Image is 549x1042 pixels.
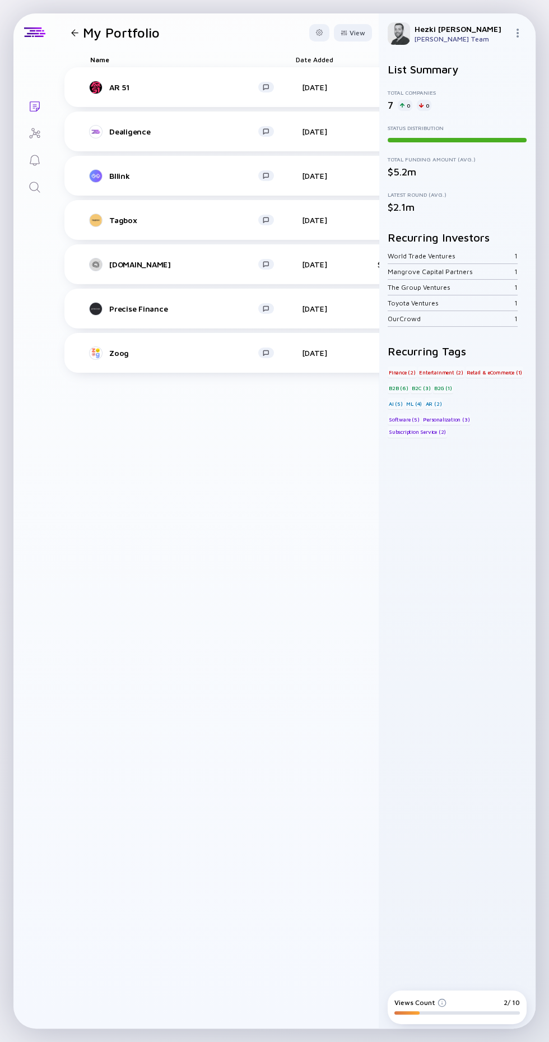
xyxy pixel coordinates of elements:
[405,398,423,409] div: ML (4)
[433,382,453,393] div: B2G (1)
[388,99,393,111] div: 7
[362,127,435,136] div: N/A
[283,304,346,313] div: [DATE]
[362,83,435,91] div: N/A
[388,22,410,45] img: Hezki Profile Picture
[109,171,258,180] div: Bllink
[388,191,527,198] div: Latest Round (Avg.)
[362,172,435,180] div: N/A
[388,201,527,213] div: $2.1m
[13,119,55,146] a: Investor Map
[362,260,435,269] div: $2.1m-$3.1m
[415,35,509,43] div: [PERSON_NAME] Team
[334,24,372,41] button: View
[513,29,522,38] img: Menu
[109,260,258,269] div: [DOMAIN_NAME]
[109,82,258,92] div: AR 51
[109,348,258,358] div: Zoog
[283,260,346,269] div: [DATE]
[109,304,258,313] div: Precise Finance
[90,302,283,316] a: Precise Finance
[388,367,417,378] div: Finance (2)
[388,345,527,358] h2: Recurring Tags
[109,127,258,136] div: Dealigence
[388,124,527,131] div: Status Distribution
[388,314,514,323] div: OurCrowd
[388,283,514,291] div: The Group Ventures
[283,171,346,180] div: [DATE]
[388,299,514,307] div: Toyota Ventures
[13,92,55,119] a: Lists
[83,25,160,40] h1: My Portfolio
[90,258,283,271] a: [DOMAIN_NAME]
[388,231,527,244] h2: Recurring Investors
[504,998,520,1007] div: 2/ 10
[417,100,431,111] div: 0
[90,214,283,227] a: Tagbox
[283,52,346,67] div: Date Added
[388,89,527,96] div: Total Companies
[81,52,283,67] div: Name
[514,252,518,260] div: 1
[388,166,527,178] div: $5.2m
[362,349,435,357] div: N/A
[283,127,346,136] div: [DATE]
[425,398,443,409] div: AR (2)
[514,314,518,323] div: 1
[283,348,346,358] div: [DATE]
[109,215,258,225] div: Tagbox
[90,169,283,183] a: Bllink
[388,252,514,260] div: World Trade Ventures
[283,215,346,225] div: [DATE]
[388,63,527,76] h2: List Summary
[388,398,404,409] div: AI (5)
[514,299,518,307] div: 1
[398,100,412,111] div: 0
[422,414,471,425] div: Personalization (3)
[388,382,410,393] div: B2B (6)
[362,304,435,313] div: N/A
[90,125,283,138] a: Dealigence
[514,283,518,291] div: 1
[388,267,514,276] div: Mangrove Capital Partners
[13,146,55,173] a: Reminders
[90,81,283,94] a: AR 51
[13,173,55,200] a: Search
[466,367,523,378] div: Retail & eCommerce (1)
[362,216,435,224] div: N/A
[388,156,527,163] div: Total Funding Amount (Avg.)
[415,24,509,34] div: Hezki [PERSON_NAME]
[90,346,283,360] a: Zoog
[283,82,346,92] div: [DATE]
[394,998,446,1007] div: Views Count
[418,367,464,378] div: Entertainment (2)
[388,414,421,425] div: Software (5)
[388,427,447,438] div: Subscription Service (2)
[514,267,518,276] div: 1
[411,382,432,393] div: B2C (3)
